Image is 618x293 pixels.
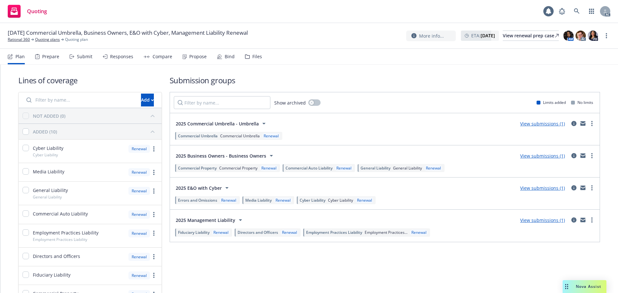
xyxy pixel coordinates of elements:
button: 2025 Management Liability [174,214,246,226]
a: View submissions (1) [520,153,565,159]
h1: Lines of coverage [18,75,162,86]
div: Renewal [220,197,238,203]
span: 2025 Management Liability [176,217,235,224]
span: Fiduciary Liability [178,230,210,235]
span: Fiduciary Liability [33,271,70,278]
span: Quoting [27,9,47,14]
a: more [150,253,158,261]
a: more [150,211,158,218]
div: Renewal [281,230,298,235]
input: Filter by name... [174,96,270,109]
span: 2025 Business Owners - Business Owners [176,152,266,159]
div: Renewal [410,230,428,235]
div: Responses [110,54,133,59]
div: Compare [153,54,172,59]
a: circleInformation [570,184,578,192]
div: Bind [225,54,235,59]
a: View submissions (1) [520,185,565,191]
div: Renewal [128,210,150,218]
span: Quoting plan [65,37,88,42]
a: View submissions (1) [520,217,565,223]
div: Renewal [128,253,150,261]
button: More info... [406,31,456,41]
a: more [150,145,158,153]
a: more [588,152,596,160]
span: Nova Assist [576,284,601,289]
div: Renewal [425,165,442,171]
span: Media Liability [245,197,272,203]
div: Files [252,54,262,59]
span: Commercial Property [219,165,257,171]
button: Add [141,94,154,106]
a: more [150,169,158,176]
button: ADDED (10) [33,126,158,137]
a: more [150,229,158,237]
div: ADDED (10) [33,128,57,135]
button: NOT ADDED (0) [33,111,158,121]
img: photo [588,31,598,41]
input: Filter by name... [23,94,137,106]
span: 2025 E&O with Cyber [176,185,222,191]
div: Prepare [42,54,59,59]
span: Errors and Omissions [178,197,217,203]
div: Renewal [260,165,278,171]
a: Switch app [585,5,598,18]
span: General Liability [393,165,422,171]
span: 2025 Commercial Umbrella - Umbrella [176,120,259,127]
span: Commercial Auto Liability [33,210,88,217]
span: Commercial Auto Liability [286,165,332,171]
span: General Liability [33,194,62,200]
a: mail [579,152,587,160]
div: NOT ADDED (0) [33,113,65,119]
span: Media Liability [33,168,64,175]
div: Renewal [274,197,292,203]
span: ETA : [471,32,495,39]
div: Submit [77,54,92,59]
a: mail [579,184,587,192]
strong: [DATE] [481,32,495,39]
span: Show archived [274,99,306,106]
div: Renewal [128,187,150,195]
span: Cyber Liability [300,197,325,203]
a: Report a Bug [556,5,568,18]
a: View renewal prep case [503,31,559,41]
div: Renewal [356,197,373,203]
span: More info... [419,32,444,39]
img: photo [576,31,586,41]
a: mail [579,120,587,127]
div: Renewal [128,145,150,153]
div: Renewal [128,271,150,279]
span: Directors and Officers [33,253,80,260]
a: View submissions (1) [520,121,565,127]
div: Renewal [128,229,150,237]
div: Propose [189,54,207,59]
button: 2025 Commercial Umbrella - Umbrella [174,117,270,130]
span: Cyber Liability [33,152,58,158]
span: Employment Practices Liability [306,230,362,235]
button: Nova Assist [563,280,606,293]
button: 2025 Business Owners - Business Owners [174,149,277,162]
a: more [588,184,596,192]
span: Employment Practices... [365,230,407,235]
a: more [588,216,596,224]
a: more [588,120,596,127]
a: mail [579,216,587,224]
span: Commercial Umbrella [178,133,218,139]
a: circleInformation [570,216,578,224]
div: Renewal [212,230,230,235]
div: No limits [571,100,593,105]
a: Quoting plans [35,37,60,42]
span: [DATE] Commercial Umbrella, Business Owners, E&O with Cyber, Management Liability Renewal [8,29,248,37]
a: circleInformation [570,120,578,127]
span: Cyber Liability [33,145,63,151]
a: Quoting [5,2,50,20]
h1: Submission groups [170,75,600,86]
div: Plan [15,54,25,59]
div: Renewal [128,168,150,176]
span: Employment Practices Liability [33,229,98,236]
span: General Liability [33,187,68,194]
span: General Liability [360,165,390,171]
div: Drag to move [563,280,571,293]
